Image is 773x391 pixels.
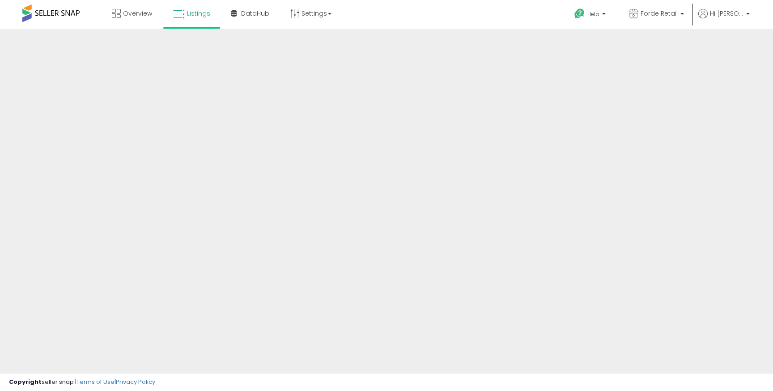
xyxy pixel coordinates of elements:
a: Privacy Policy [116,378,155,386]
span: Listings [187,9,210,18]
span: Forde Retail [641,9,678,18]
a: Terms of Use [76,378,115,386]
strong: Copyright [9,378,42,386]
span: Hi [PERSON_NAME] [710,9,743,18]
a: Help [567,1,615,29]
i: Get Help [574,8,585,19]
span: Overview [123,9,152,18]
span: Help [587,10,599,18]
a: Hi [PERSON_NAME] [698,9,750,29]
span: DataHub [241,9,269,18]
div: seller snap | | [9,378,155,387]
